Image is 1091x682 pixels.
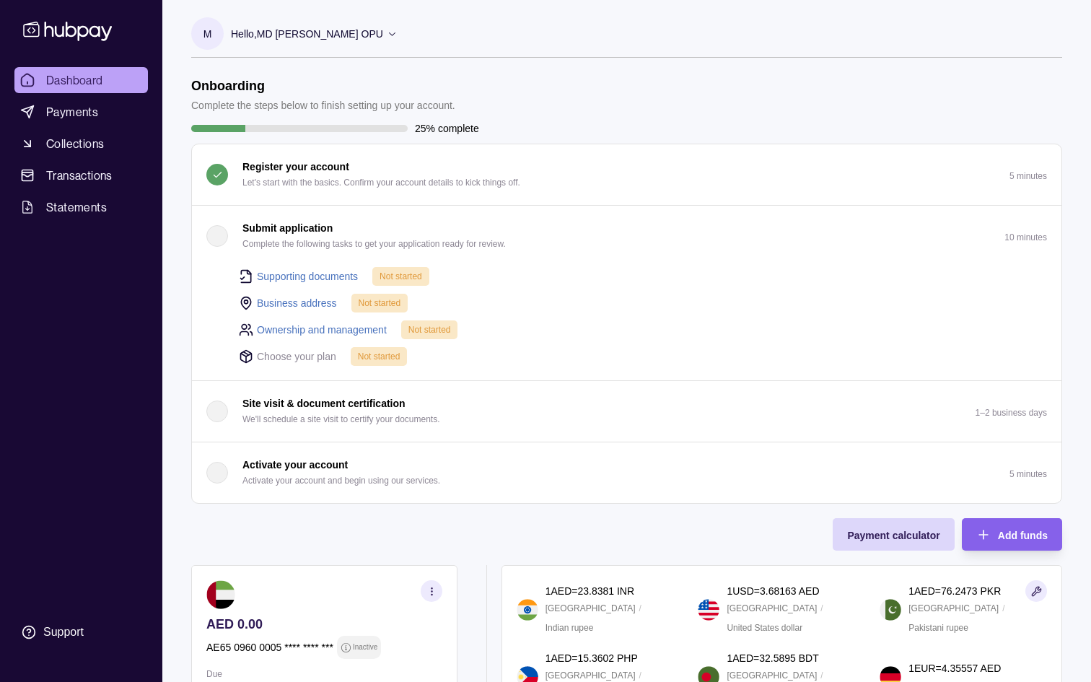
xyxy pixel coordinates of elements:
[242,236,506,252] p: Complete the following tasks to get your application ready for review.
[380,271,422,281] span: Not started
[191,97,455,113] p: Complete the steps below to finish setting up your account.
[517,599,538,621] img: in
[257,322,387,338] a: Ownership and management
[833,518,954,551] button: Payment calculator
[14,194,148,220] a: Statements
[192,206,1061,266] button: Submit application Complete the following tasks to get your application ready for review.10 minutes
[14,162,148,188] a: Transactions
[908,600,999,616] p: [GEOGRAPHIC_DATA]
[545,583,634,599] p: 1 AED = 23.8381 INR
[257,349,336,364] p: Choose your plan
[545,650,638,666] p: 1 AED = 15.3602 PHP
[908,660,1001,676] p: 1 EUR = 4.35557 AED
[408,325,451,335] span: Not started
[192,266,1061,380] div: Submit application Complete the following tasks to get your application ready for review.10 minutes
[192,381,1061,442] button: Site visit & document certification We'll schedule a site visit to certify your documents.1–2 bus...
[976,408,1047,418] p: 1–2 business days
[847,530,939,541] span: Payment calculator
[1004,232,1047,242] p: 10 minutes
[43,624,84,640] div: Support
[242,457,348,473] p: Activate your account
[242,159,349,175] p: Register your account
[14,67,148,93] a: Dashboard
[206,666,442,682] p: Due
[727,600,817,616] p: [GEOGRAPHIC_DATA]
[192,144,1061,205] button: Register your account Let's start with the basics. Confirm your account details to kick things of...
[1002,600,1004,616] p: /
[192,442,1061,503] button: Activate your account Activate your account and begin using our services.5 minutes
[880,599,901,621] img: pk
[46,135,104,152] span: Collections
[727,620,802,636] p: United States dollar
[1009,171,1047,181] p: 5 minutes
[998,530,1048,541] span: Add funds
[1009,469,1047,479] p: 5 minutes
[203,26,212,42] p: M
[908,583,1001,599] p: 1 AED = 76.2473 PKR
[545,620,594,636] p: Indian rupee
[14,99,148,125] a: Payments
[908,620,968,636] p: Pakistani rupee
[727,650,818,666] p: 1 AED = 32.5895 BDT
[242,220,333,236] p: Submit application
[415,121,479,136] p: 25% complete
[46,167,113,184] span: Transactions
[242,473,440,489] p: Activate your account and begin using our services.
[353,639,377,655] p: Inactive
[242,411,440,427] p: We'll schedule a site visit to certify your documents.
[242,175,520,191] p: Let's start with the basics. Confirm your account details to kick things off.
[257,295,337,311] a: Business address
[358,351,400,362] span: Not started
[14,131,148,157] a: Collections
[231,26,383,42] p: Hello, MD [PERSON_NAME] OPU
[206,616,442,632] p: AED 0.00
[820,600,823,616] p: /
[46,71,103,89] span: Dashboard
[698,599,719,621] img: us
[242,395,406,411] p: Site visit & document certification
[727,583,819,599] p: 1 USD = 3.68163 AED
[46,103,98,121] span: Payments
[962,518,1062,551] button: Add funds
[46,198,107,216] span: Statements
[545,600,636,616] p: [GEOGRAPHIC_DATA]
[257,268,358,284] a: Supporting documents
[14,617,148,647] a: Support
[206,580,235,609] img: ae
[191,78,455,94] h1: Onboarding
[639,600,641,616] p: /
[359,298,401,308] span: Not started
